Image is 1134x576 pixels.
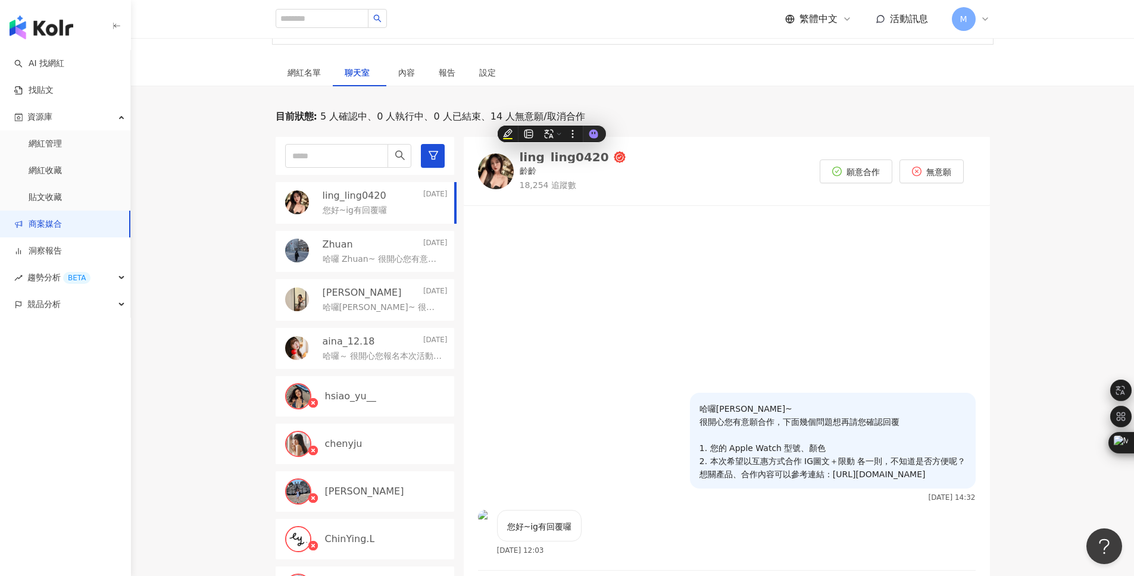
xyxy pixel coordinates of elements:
[323,205,388,217] p: 您好~ig有回覆囉
[520,151,609,163] div: ling_ling0420
[520,180,626,192] p: 18,254 追蹤數
[423,238,448,251] p: [DATE]
[912,167,921,176] span: close-circle
[14,245,62,257] a: 洞察報告
[27,104,52,130] span: 資源庫
[27,264,90,291] span: 趨勢分析
[286,384,310,408] img: KOL Avatar
[423,286,448,299] p: [DATE]
[520,165,536,177] p: 齡齡
[317,110,585,123] span: 5 人確認中、0 人執行中、0 人已結束、14 人無意願/取消合作
[325,533,375,546] p: ChinYing.L
[29,165,62,177] a: 網紅收藏
[479,66,496,79] div: 設定
[325,390,376,403] p: hsiao_yu__
[286,527,310,551] img: KOL Avatar
[899,159,964,183] button: 無意願
[14,58,64,70] a: searchAI 找網紅
[14,84,54,96] a: 找貼文
[29,192,62,204] a: 貼文收藏
[323,335,375,348] p: aina_12.18
[345,68,374,77] span: 聊天室
[286,432,310,456] img: KOL Avatar
[323,350,443,362] p: 哈囉～ 很開心您報名本次活動！ 由於本次合作希望是以產品互惠的方式進行，也想再次和您確認是否可以接受呢～ 若有意願合作，也想先詢問您的 Apple Watch 型號？ 謝謝！
[323,253,443,265] p: 哈囉 Zhuan~ 很開心您有意願合作，有看到您也有同時報名 iPad 體驗活動，但評估後覺得您的風格會更適合 Apple Watch 配件，希望能和您合作～下面幾個問題想再請您確認回覆 1. ...
[423,189,448,202] p: [DATE]
[478,154,514,189] img: KOL Avatar
[478,510,492,524] img: KOL Avatar
[820,159,892,183] button: 願意合作
[10,15,73,39] img: logo
[926,167,951,177] span: 無意願
[27,291,61,318] span: 競品分析
[507,520,572,533] p: 您好~ig有回覆囉
[699,402,966,481] p: 哈囉[PERSON_NAME]~ 很開心您有意願合作，下面幾個問題想再請您確認回覆 1. 您的 Apple Watch 型號、顏色 2. 本次希望以互惠方式合作 IG圖文＋限動 各一則，不知道是...
[960,12,967,26] span: M
[14,218,62,230] a: 商案媒合
[439,66,455,79] div: 報告
[929,493,976,502] p: [DATE] 14:32
[423,335,448,348] p: [DATE]
[276,110,317,123] p: 目前狀態 :
[1086,528,1122,564] iframe: Help Scout Beacon - Open
[29,138,62,150] a: 網紅管理
[478,151,626,191] a: KOL Avatarling_ling0420齡齡18,254 追蹤數
[832,167,842,176] span: check-circle
[890,13,928,24] span: 活動訊息
[846,167,880,177] span: 願意合作
[325,485,404,498] p: [PERSON_NAME]
[285,287,309,311] img: KOL Avatar
[285,336,309,360] img: KOL Avatar
[286,480,310,503] img: KOL Avatar
[63,272,90,284] div: BETA
[285,239,309,262] img: KOL Avatar
[497,546,544,555] p: [DATE] 12:03
[395,150,405,161] span: search
[323,302,443,314] p: 哈囉[PERSON_NAME]~ 很開心您有意願合作，下面幾個問題想再請您確認回覆 1. 您的 Apple Watch 型號、顏色 2. 本次希望以互惠方式合作 Reels＋限動 各一則，不知道...
[799,12,838,26] span: 繁體中文
[373,14,382,23] span: search
[285,190,309,214] img: KOL Avatar
[14,274,23,282] span: rise
[288,66,321,79] div: 網紅名單
[428,150,439,161] span: filter
[323,286,402,299] p: [PERSON_NAME]
[325,437,363,450] p: chenyju
[398,66,415,79] div: 內容
[323,238,353,251] p: Zhuan
[323,189,386,202] p: ling_ling0420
